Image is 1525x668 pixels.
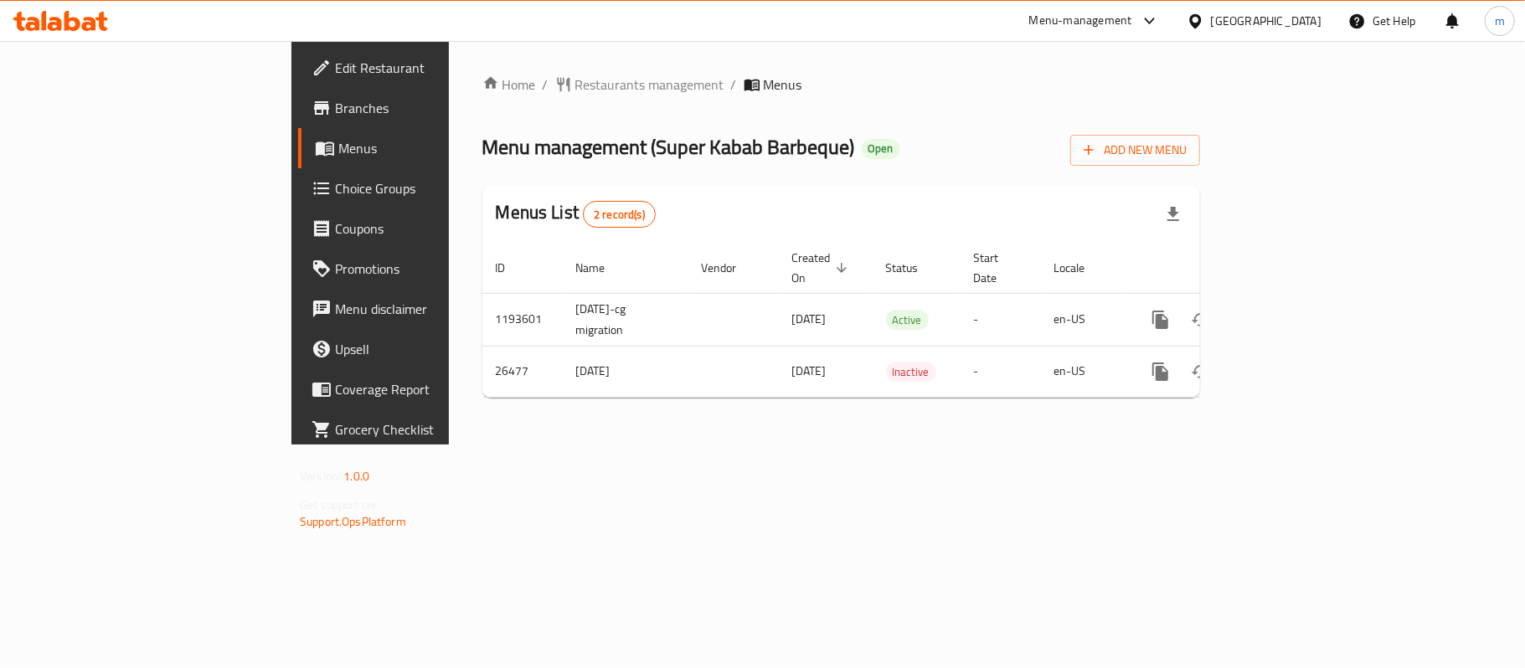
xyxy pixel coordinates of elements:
span: 2 record(s) [584,207,655,223]
span: Upsell [335,339,533,359]
div: Menu-management [1029,11,1132,31]
div: Active [886,310,929,330]
span: Coupons [335,218,533,239]
span: Choice Groups [335,178,533,198]
span: Version: [300,465,341,487]
th: Actions [1127,243,1315,294]
a: Promotions [298,249,546,289]
div: Open [862,139,900,159]
div: [GEOGRAPHIC_DATA] [1211,12,1321,30]
td: - [961,293,1041,346]
span: Restaurants management [575,75,724,95]
a: Restaurants management [555,75,724,95]
span: Coverage Report [335,379,533,399]
li: / [731,75,737,95]
td: [DATE] [563,346,688,397]
span: Branches [335,98,533,118]
div: Export file [1153,194,1193,234]
span: Locale [1054,258,1107,278]
span: Inactive [886,362,936,382]
span: Open [862,141,900,156]
a: Branches [298,88,546,128]
span: [DATE] [792,360,827,382]
a: Menu disclaimer [298,289,546,329]
span: ID [496,258,528,278]
span: Name [576,258,627,278]
span: Active [886,311,929,330]
td: [DATE]-cg migration [563,293,688,346]
span: Menus [764,75,802,95]
button: Change Status [1181,300,1221,340]
a: Support.OpsPlatform [300,511,406,532]
span: [DATE] [792,308,827,330]
a: Coverage Report [298,369,546,409]
button: Change Status [1181,352,1221,392]
span: Menu disclaimer [335,299,533,319]
nav: breadcrumb [482,75,1200,95]
a: Edit Restaurant [298,48,546,88]
table: enhanced table [482,243,1315,398]
button: more [1141,300,1181,340]
span: Get support on: [300,494,377,516]
td: en-US [1041,293,1127,346]
span: Add New Menu [1084,140,1187,161]
span: Created On [792,248,853,288]
span: Menus [338,138,533,158]
span: Vendor [702,258,759,278]
span: 1.0.0 [343,465,369,487]
h2: Menus List [496,200,656,228]
div: Total records count [583,201,656,228]
a: Upsell [298,329,546,369]
div: Inactive [886,362,936,382]
span: m [1495,12,1505,30]
td: en-US [1041,346,1127,397]
a: Grocery Checklist [298,409,546,450]
span: Menu management ( Super Kabab Barbeque ) [482,128,855,166]
td: - [961,346,1041,397]
span: Edit Restaurant [335,58,533,78]
a: Choice Groups [298,168,546,208]
button: Add New Menu [1070,135,1200,166]
span: Grocery Checklist [335,419,533,439]
button: more [1141,352,1181,392]
a: Coupons [298,208,546,249]
span: Status [886,258,940,278]
span: Promotions [335,259,533,279]
a: Menus [298,128,546,168]
span: Start Date [974,248,1021,288]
